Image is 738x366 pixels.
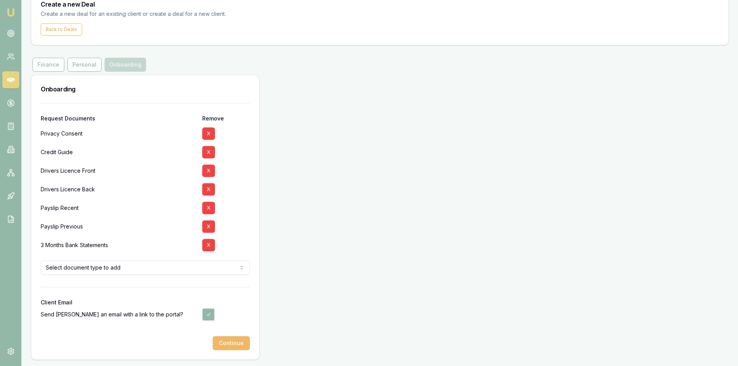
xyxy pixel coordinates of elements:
button: Personal [67,58,101,72]
button: X [202,239,215,251]
button: Finance [33,58,64,72]
label: Send [PERSON_NAME] an email with a link to the portal? [41,311,183,318]
button: Back to Deals [41,23,82,36]
img: emu-icon-u.png [6,8,15,17]
button: X [202,183,215,196]
button: X [202,146,215,158]
div: Remove [202,116,250,121]
div: Privacy Consent [41,124,196,143]
div: 3 Months Bank Statements [41,236,196,254]
button: X [202,165,215,177]
button: X [202,127,215,140]
div: Drivers Licence Back [41,180,196,199]
h3: Create a new Deal [41,1,719,7]
p: Create a new deal for an existing client or create a deal for a new client. [41,10,239,19]
div: Client Email [41,300,250,305]
div: Payslip Previous [41,217,196,236]
button: Continue [213,336,250,350]
div: Payslip Recent [41,199,196,217]
div: Drivers Licence Front [41,162,196,180]
button: X [202,220,215,233]
button: X [202,202,215,214]
div: Credit Guide [41,143,196,162]
h3: Onboarding [41,84,250,94]
div: Request Documents [41,116,196,121]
